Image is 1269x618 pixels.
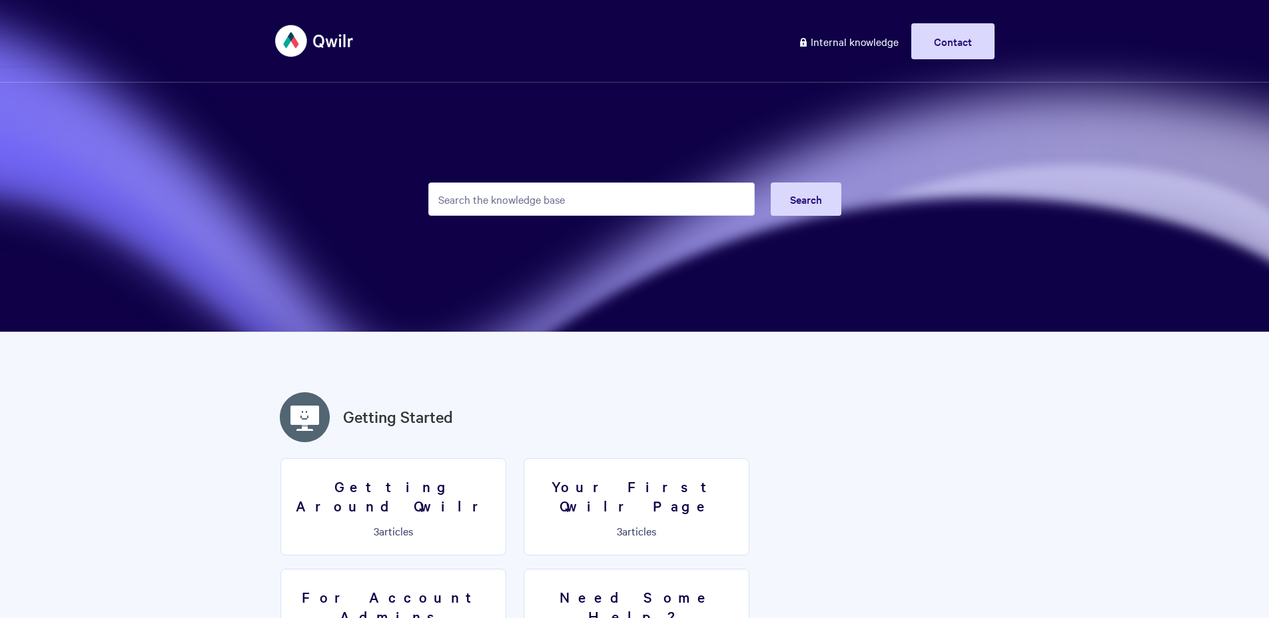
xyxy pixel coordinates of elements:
[617,523,622,538] span: 3
[911,23,995,59] a: Contact
[275,16,354,66] img: Qwilr Help Center
[532,477,741,515] h3: Your First Qwilr Page
[524,458,749,555] a: Your First Qwilr Page 3articles
[289,477,498,515] h3: Getting Around Qwilr
[790,192,822,206] span: Search
[428,182,755,216] input: Search the knowledge base
[289,525,498,537] p: articles
[374,523,379,538] span: 3
[280,458,506,555] a: Getting Around Qwilr 3articles
[343,405,453,429] a: Getting Started
[788,23,909,59] a: Internal knowledge
[532,525,741,537] p: articles
[771,182,841,216] button: Search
